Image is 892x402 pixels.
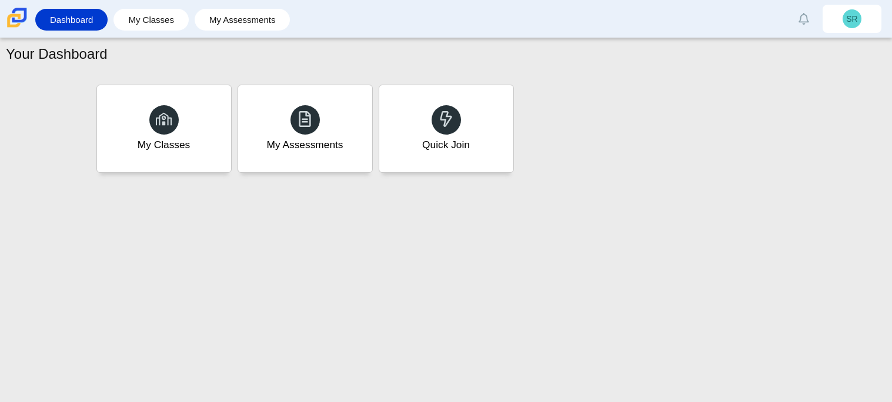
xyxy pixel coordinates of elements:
a: Quick Join [379,85,514,173]
a: Carmen School of Science & Technology [5,22,29,32]
span: SR [846,15,857,23]
a: My Classes [96,85,232,173]
h1: Your Dashboard [6,44,108,64]
img: Carmen School of Science & Technology [5,5,29,30]
a: SR [823,5,881,33]
div: Quick Join [422,138,470,152]
div: My Classes [138,138,191,152]
a: My Classes [119,9,183,31]
a: Alerts [791,6,817,32]
div: My Assessments [267,138,343,152]
a: Dashboard [41,9,102,31]
a: My Assessments [201,9,285,31]
a: My Assessments [238,85,373,173]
